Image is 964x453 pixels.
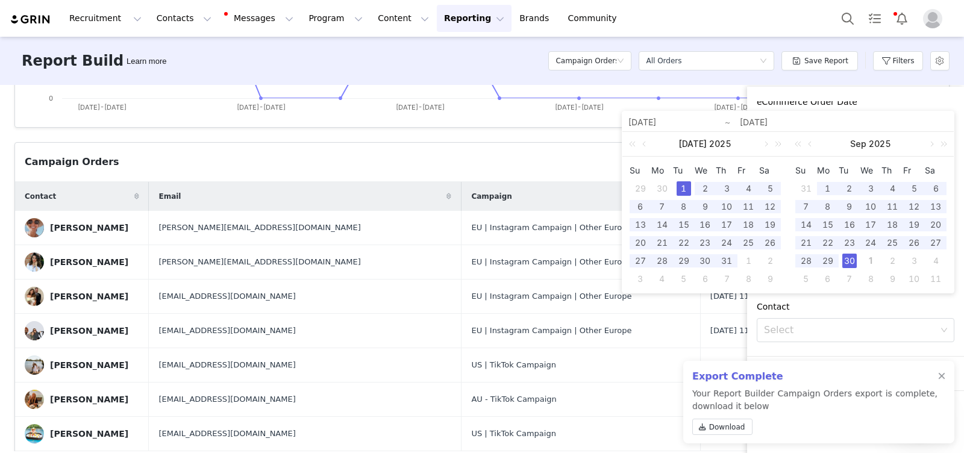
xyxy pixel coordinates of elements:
span: Su [630,165,651,176]
div: 10 [719,199,734,214]
div: Ask a questionAI Agent and team can help [12,231,229,277]
td: June 29, 2025 [630,180,651,198]
th: Mon [817,161,839,180]
a: grin logo [10,14,52,25]
td: July 2, 2025 [695,180,716,198]
div: All Orders [646,52,681,70]
div: AI Agent and team can help [25,254,202,267]
th: Wed [695,161,716,180]
div: 1 [821,181,835,196]
img: d774d3e6-1b7d-4074-8ea1-18ec157ccdb1.jpg [25,390,44,409]
div: Contact [757,301,954,313]
div: 28 [655,254,669,268]
th: Sun [630,161,651,180]
p: Hi [PERSON_NAME] 👋 [24,86,217,127]
div: 12 [763,199,777,214]
td: August 8, 2025 [737,270,759,288]
div: 2 [885,254,900,268]
a: [PERSON_NAME] [25,424,139,443]
div: Recent messageProfile image for GRIN HelperI'm glad I could help! If you have any more questions ... [12,162,229,225]
span: [DATE] 11:27 AM [710,290,777,302]
text: [DATE]-[DATE] [237,103,286,111]
div: 11 [928,272,943,286]
div: 2 [842,181,857,196]
td: September 23, 2025 [839,234,860,252]
div: EU | Instagram Campaign | Other Europe [471,325,690,337]
div: 9 [763,272,777,286]
a: 2025 [868,132,892,156]
text: [DATE]-[DATE] [714,103,763,111]
button: Content [371,5,436,32]
span: We [860,165,882,176]
span: Messages [160,372,202,381]
img: logo [24,23,94,42]
a: Community [561,5,630,32]
div: [PERSON_NAME] [50,257,128,267]
div: 7 [719,272,734,286]
div: 5 [677,272,691,286]
div: 7 [842,272,857,286]
div: EU | Instagram Campaign | Other Europe [471,290,690,302]
td: July 18, 2025 [737,216,759,234]
span: Th [716,165,737,176]
div: Campaign Orders [25,155,119,169]
text: [DATE]-[DATE] [396,103,445,111]
td: September 5, 2025 [903,180,925,198]
td: October 5, 2025 [795,270,817,288]
div: Recent message [25,172,216,185]
span: Contact [25,191,56,202]
td: October 7, 2025 [839,270,860,288]
span: We [695,165,716,176]
span: Mo [651,165,673,176]
td: August 3, 2025 [630,270,651,288]
th: Fri [903,161,925,180]
span: Email [158,191,181,202]
a: [PERSON_NAME] [25,355,139,375]
div: 22 [677,236,691,250]
td: September 18, 2025 [881,216,903,234]
td: September 20, 2025 [925,216,947,234]
td: July 9, 2025 [695,198,716,216]
div: 22 [821,236,835,250]
td: October 3, 2025 [903,252,925,270]
a: Next year (Control + right) [768,132,784,156]
i: icon: down [617,57,624,66]
button: Messages [120,342,241,390]
img: e48a5727-7e42-47e2-b93f-74f917c2f4b0.jpg [25,252,44,272]
div: 6 [821,272,835,286]
td: July 7, 2025 [651,198,673,216]
div: Profile image for GRIN HelperI'm glad I could help! If you have any more questions or need furthe... [13,180,228,225]
div: EU | Instagram Campaign | Other Europe [471,256,690,268]
a: Previous month (PageUp) [806,132,816,156]
div: 8 [677,199,691,214]
td: July 29, 2025 [673,252,695,270]
button: Program [301,5,370,32]
td: July 14, 2025 [651,216,673,234]
div: 25 [885,236,900,250]
img: e2aa728a-4b98-41a1-b667-26529931ba1b.jpg [25,355,44,375]
img: Profile image for Marie [164,19,188,43]
div: 30 [842,254,857,268]
span: I'm glad I could help! If you have any more questions or need further assistance with GRIN, just ... [54,191,587,201]
td: July 23, 2025 [695,234,716,252]
td: July 11, 2025 [737,198,759,216]
div: 9 [842,199,857,214]
span: [EMAIL_ADDRESS][DOMAIN_NAME] [158,325,295,337]
td: September 13, 2025 [925,198,947,216]
div: 23 [698,236,712,250]
div: 1 [863,254,878,268]
div: 3 [907,254,921,268]
td: September 16, 2025 [839,216,860,234]
td: October 1, 2025 [860,252,882,270]
div: 18 [885,217,900,232]
td: July 30, 2025 [695,252,716,270]
span: Sa [925,165,947,176]
div: 31 [719,254,734,268]
td: September 7, 2025 [795,198,817,216]
td: September 6, 2025 [925,180,947,198]
a: Next month (PageDown) [925,132,936,156]
div: 31 [799,181,813,196]
td: September 1, 2025 [817,180,839,198]
a: [PERSON_NAME] [25,218,139,237]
